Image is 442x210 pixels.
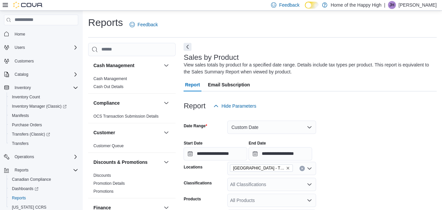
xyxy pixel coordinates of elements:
span: Catalog [15,72,28,77]
a: Feedback [127,18,160,31]
span: Purchase Orders [9,121,78,129]
button: Discounts & Promotions [162,158,170,166]
button: Next [184,43,192,51]
label: Start Date [184,141,202,146]
button: Reports [12,166,31,174]
button: Catalog [12,70,31,78]
span: OCS Transaction Submission Details [93,114,159,119]
button: Cash Management [162,61,170,69]
p: | [384,1,385,9]
span: Inventory [12,84,78,92]
div: Compliance [88,112,176,123]
button: Operations [12,153,37,161]
button: Canadian Compliance [7,175,81,184]
label: Classifications [184,180,212,186]
button: Discounts & Promotions [93,159,161,165]
span: Report [185,78,200,91]
button: Inventory [1,83,81,92]
span: Feedback [279,2,299,8]
button: Open list of options [307,198,312,203]
a: Inventory Count [9,93,43,101]
span: Canadian Compliance [12,177,51,182]
span: Cash Out Details [93,84,124,89]
h3: Cash Management [93,62,135,69]
h1: Reports [88,16,123,29]
button: Manifests [7,111,81,120]
button: Customer [93,129,161,136]
span: Purchase Orders [12,122,42,128]
div: Cash Management [88,75,176,93]
div: Jimmy Holland [388,1,396,9]
span: Transfers (Classic) [12,132,50,137]
button: Inventory [12,84,33,92]
span: Reports [12,166,78,174]
span: Catalog [12,70,78,78]
button: Open list of options [307,166,312,171]
a: Promotion Details [93,181,125,186]
input: Press the down key to open a popover containing a calendar. [184,147,247,160]
a: Purchase Orders [9,121,45,129]
button: Clear input [300,166,305,171]
a: Dashboards [9,185,41,193]
span: Manifests [12,113,29,118]
button: Cash Management [93,62,161,69]
label: Date Range [184,123,207,129]
p: [PERSON_NAME] [399,1,437,9]
span: Reports [9,194,78,202]
a: Canadian Compliance [9,175,54,183]
span: JH [390,1,395,9]
a: Transfers (Classic) [9,130,53,138]
button: Home [1,29,81,39]
span: Promotions [93,189,114,194]
span: [US_STATE] CCRS [12,205,46,210]
span: Users [15,45,25,50]
a: Transfers (Classic) [7,130,81,139]
span: Inventory Manager (Classic) [12,104,67,109]
a: Promotions [93,189,114,194]
h3: Customer [93,129,115,136]
span: Transfers (Classic) [9,130,78,138]
span: Users [12,44,78,52]
button: Reports [1,165,81,175]
label: End Date [249,141,266,146]
span: Promotion Details [93,181,125,186]
span: [GEOGRAPHIC_DATA] - The Shed District - Fire & Flower [233,165,285,171]
span: Manifests [9,112,78,120]
button: Users [1,43,81,52]
h3: Compliance [93,100,120,106]
a: Customer Queue [93,144,124,148]
a: Manifests [9,112,31,120]
a: Home [12,30,28,38]
a: Dashboards [7,184,81,193]
span: Customers [15,58,34,64]
button: Reports [7,193,81,203]
img: Cova [13,2,43,8]
a: Inventory Manager (Classic) [7,102,81,111]
a: Cash Management [93,76,127,81]
span: Winnipeg - The Shed District - Fire & Flower [230,164,293,172]
input: Press the down key to open a popover containing a calendar. [249,147,312,160]
a: Discounts [93,173,111,178]
span: Inventory [15,85,31,90]
span: Inventory Count [12,94,40,100]
label: Products [184,196,201,202]
span: Email Subscription [208,78,250,91]
span: Inventory Manager (Classic) [9,102,78,110]
input: Dark Mode [305,2,319,9]
span: Operations [12,153,78,161]
span: Customers [12,57,78,65]
span: Dashboards [9,185,78,193]
button: Compliance [93,100,161,106]
button: Hide Parameters [211,99,259,113]
div: View sales totals by product for a specified date range. Details include tax types per product. T... [184,61,433,75]
button: Remove Winnipeg - The Shed District - Fire & Flower from selection in this group [286,166,290,170]
h3: Sales by Product [184,53,239,61]
a: Transfers [9,140,31,148]
span: Inventory Count [9,93,78,101]
span: Reports [12,195,26,201]
a: Inventory Manager (Classic) [9,102,69,110]
a: Customers [12,57,36,65]
span: Hide Parameters [221,103,256,109]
